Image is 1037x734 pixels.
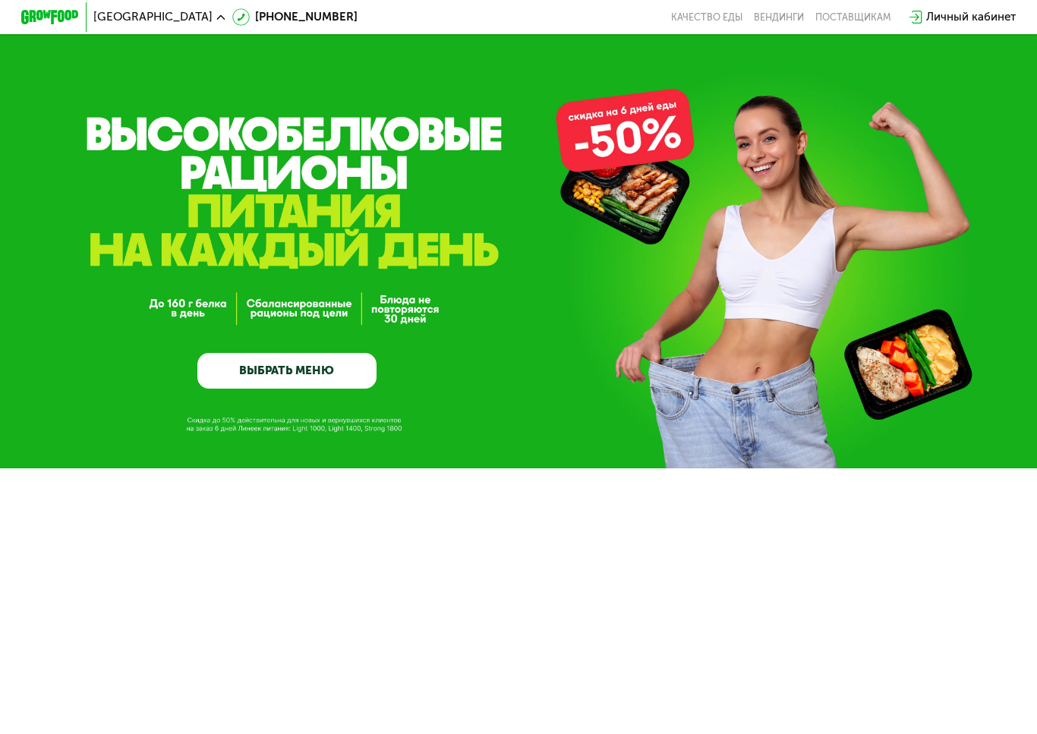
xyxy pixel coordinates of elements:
div: поставщикам [815,11,890,23]
span: [GEOGRAPHIC_DATA] [93,11,213,23]
a: Качество еды [671,11,742,23]
a: ВЫБРАТЬ МЕНЮ [197,353,377,389]
a: [PHONE_NUMBER] [232,8,358,26]
div: Личный кабинет [926,8,1016,26]
a: Вендинги [754,11,804,23]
